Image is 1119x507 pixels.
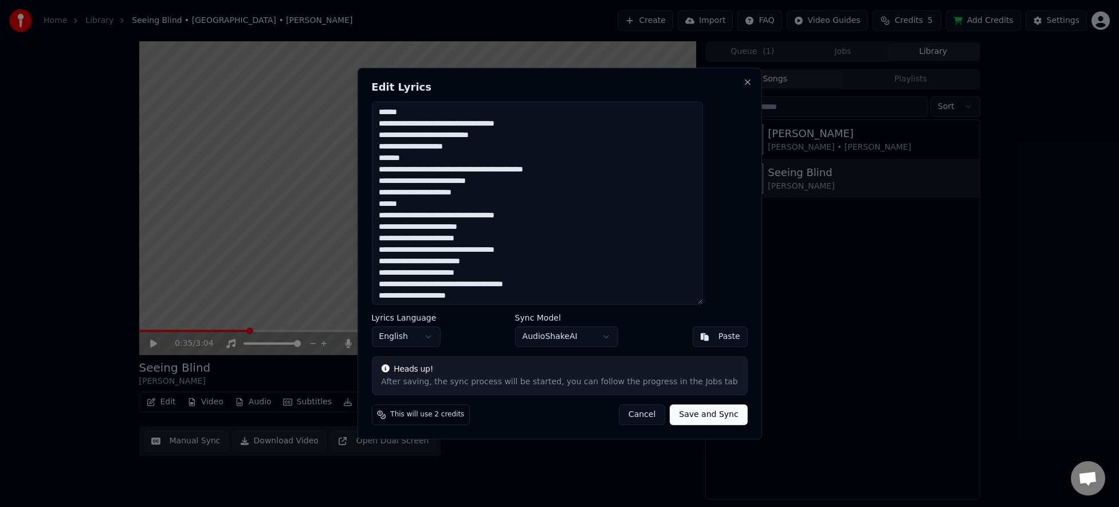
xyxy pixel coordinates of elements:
button: Cancel [619,404,665,425]
div: Paste [718,331,740,342]
label: Sync Model [515,314,618,322]
span: This will use 2 credits [390,410,464,419]
h2: Edit Lyrics [371,82,747,92]
button: Paste [693,326,748,347]
div: After saving, the sync process will be started, you can follow the progress in the Jobs tab [381,376,737,388]
div: Heads up! [381,364,737,375]
button: Save and Sync [670,404,747,425]
label: Lyrics Language [371,314,440,322]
